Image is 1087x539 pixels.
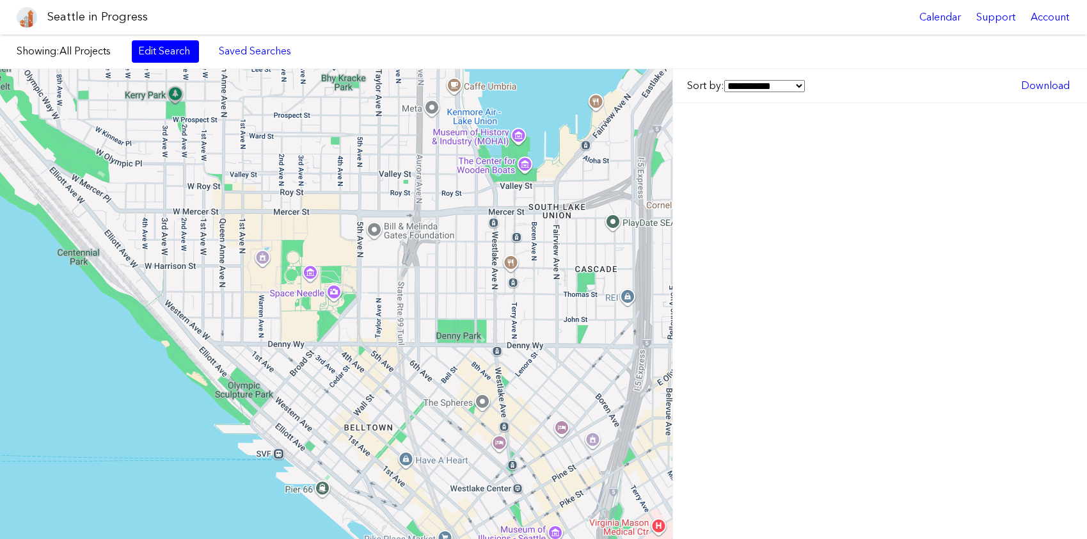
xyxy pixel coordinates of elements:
label: Sort by: [687,79,805,93]
a: Download [1015,75,1076,97]
label: Showing: [17,44,119,58]
a: Edit Search [132,40,199,62]
select: Sort by: [724,80,805,92]
img: favicon-96x96.png [17,7,37,28]
h1: Seattle in Progress [47,9,148,25]
a: Saved Searches [212,40,298,62]
span: All Projects [60,45,111,57]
